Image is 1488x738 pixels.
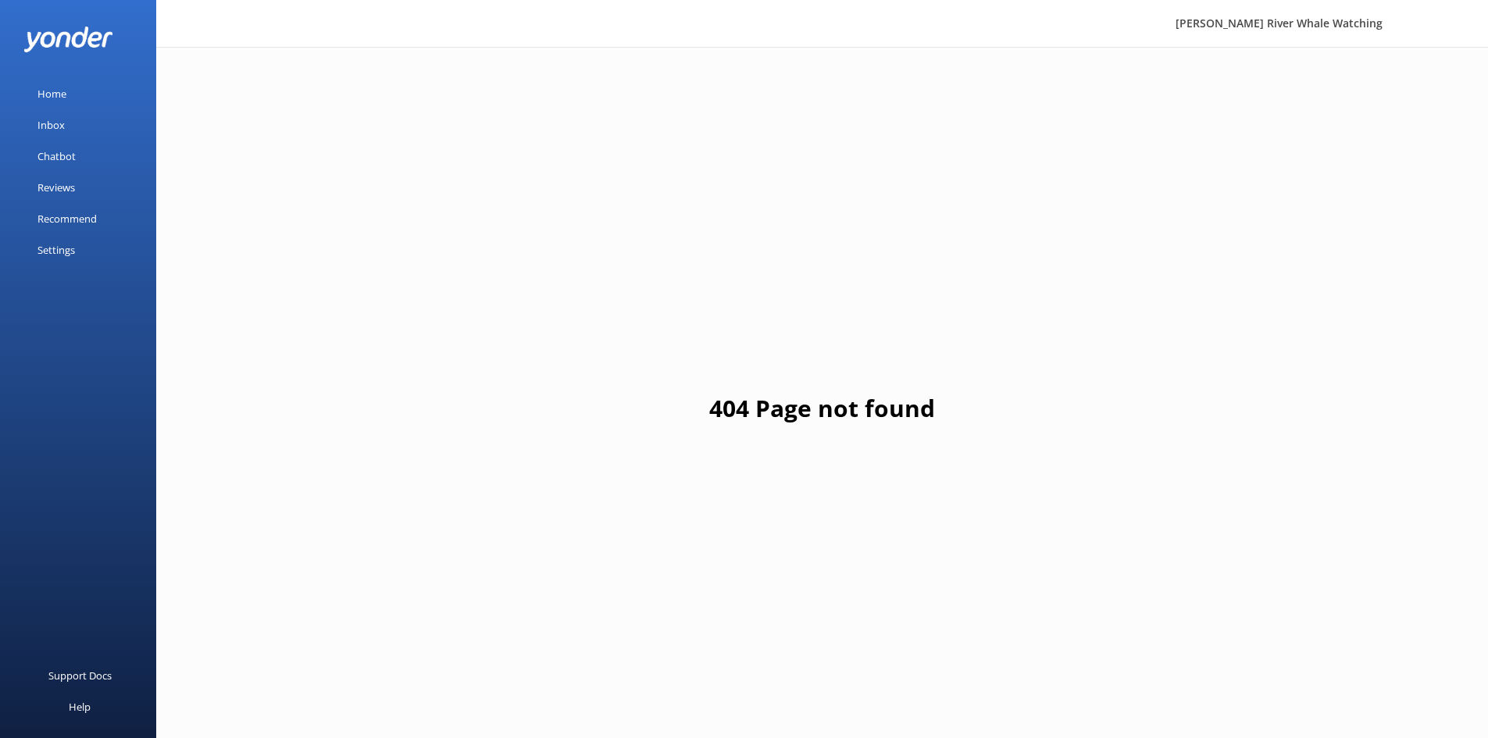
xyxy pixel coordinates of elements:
div: Home [37,78,66,109]
h1: 404 Page not found [709,390,935,427]
img: yonder-white-logo.png [23,27,113,52]
div: Settings [37,234,75,266]
div: Chatbot [37,141,76,172]
div: Inbox [37,109,65,141]
div: Help [69,691,91,722]
div: Support Docs [48,660,112,691]
div: Recommend [37,203,97,234]
span: [PERSON_NAME] River Whale Watching [1176,16,1383,30]
div: Reviews [37,172,75,203]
